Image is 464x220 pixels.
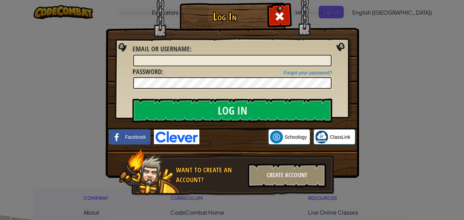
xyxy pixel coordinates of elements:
img: facebook_small.png [110,131,123,143]
iframe: Sign in with Google Button [199,130,268,145]
img: schoology.png [270,131,283,143]
label: : [132,67,163,77]
img: clever-logo-blue.png [154,130,199,144]
span: Email or Username [132,44,190,53]
span: ClassLink [330,134,351,140]
h1: Log In [181,11,268,22]
div: Create Account [248,164,326,187]
label: : [132,44,192,54]
span: Facebook [125,134,146,140]
span: Password [132,67,162,76]
input: Log In [132,99,332,122]
span: Schoology [285,134,307,140]
a: Forgot your password? [284,70,332,75]
img: classlink-logo-small.png [315,131,328,143]
div: Want to create an account? [176,165,244,185]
